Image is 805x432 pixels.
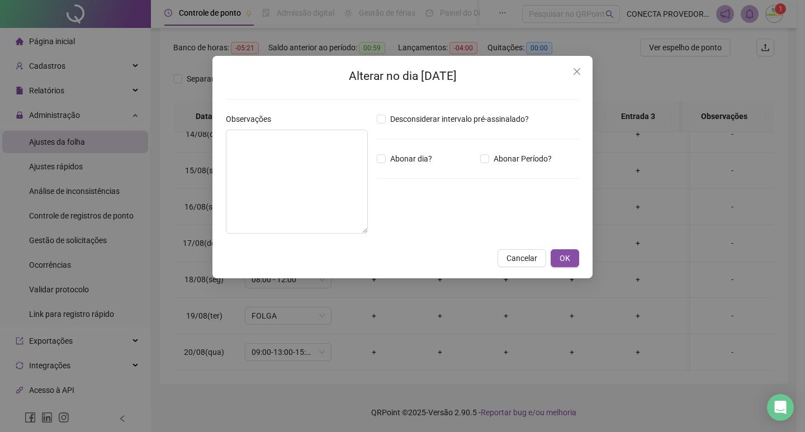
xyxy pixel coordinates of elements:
[568,63,586,80] button: Close
[767,394,794,421] div: Open Intercom Messenger
[226,67,579,86] h2: Alterar no dia [DATE]
[489,153,556,165] span: Abonar Período?
[386,153,437,165] span: Abonar dia?
[386,113,533,125] span: Desconsiderar intervalo pré-assinalado?
[506,252,537,264] span: Cancelar
[551,249,579,267] button: OK
[572,67,581,76] span: close
[498,249,546,267] button: Cancelar
[226,113,278,125] label: Observações
[560,252,570,264] span: OK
